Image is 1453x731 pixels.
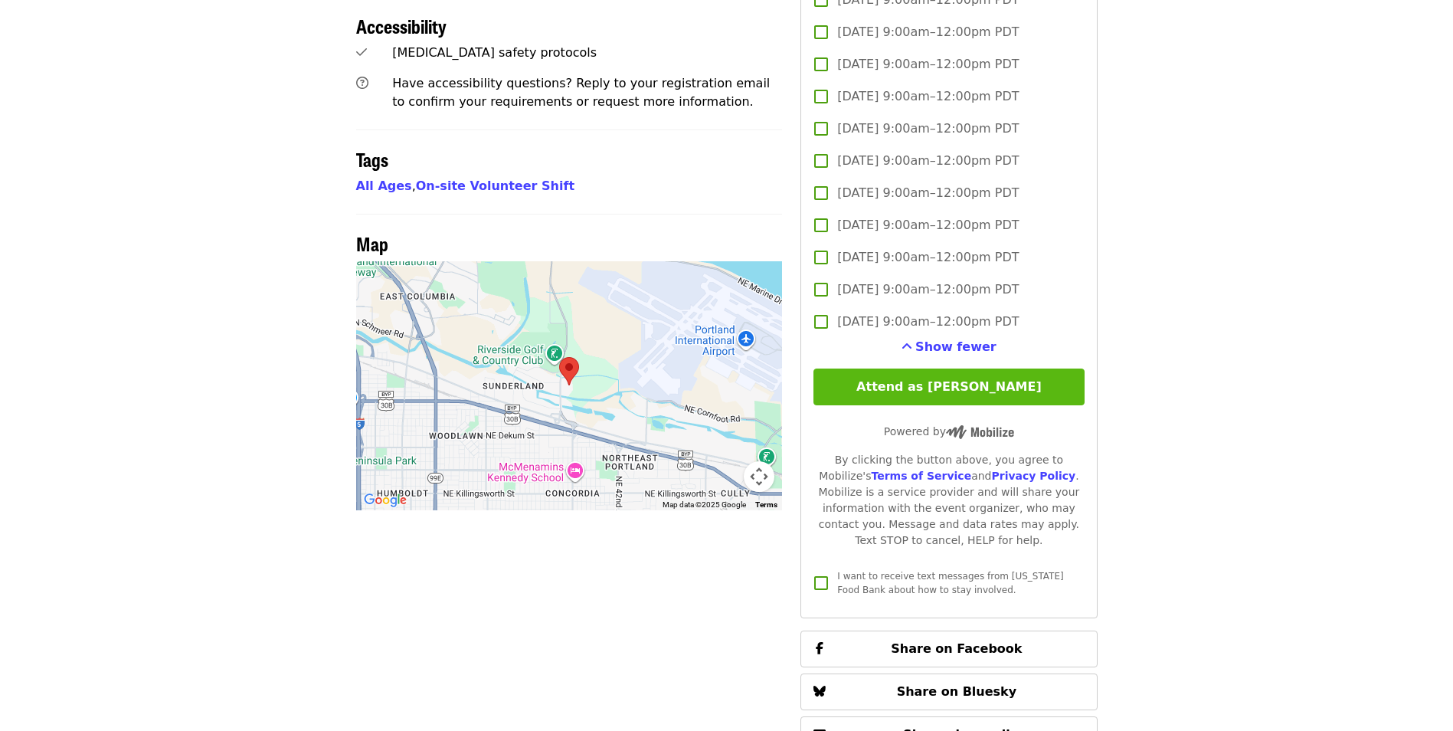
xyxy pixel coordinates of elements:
span: Have accessibility questions? Reply to your registration email to confirm your requirements or re... [392,76,770,109]
span: [DATE] 9:00am–12:00pm PDT [837,23,1019,41]
button: See more timeslots [902,338,996,356]
span: [DATE] 9:00am–12:00pm PDT [837,248,1019,267]
span: [DATE] 9:00am–12:00pm PDT [837,184,1019,202]
button: Share on Facebook [800,631,1097,667]
a: On-site Volunteer Shift [416,179,574,193]
span: Map [356,230,388,257]
i: check icon [356,45,367,60]
span: [DATE] 9:00am–12:00pm PDT [837,87,1019,106]
span: I want to receive text messages from [US_STATE] Food Bank about how to stay involved. [837,571,1063,595]
span: Show fewer [915,339,996,354]
span: Powered by [884,425,1014,438]
span: Share on Bluesky [897,684,1017,699]
span: Accessibility [356,12,447,39]
img: Google [360,490,411,510]
a: Terms (opens in new tab) [755,500,777,509]
span: Share on Facebook [891,641,1022,656]
i: question-circle icon [356,76,368,90]
span: Map data ©2025 Google [663,500,746,509]
span: [DATE] 9:00am–12:00pm PDT [837,55,1019,74]
a: Open this area in Google Maps (opens a new window) [360,490,411,510]
span: , [356,179,416,193]
div: [MEDICAL_DATA] safety protocols [392,44,782,62]
span: [DATE] 9:00am–12:00pm PDT [837,216,1019,234]
button: Attend as [PERSON_NAME] [813,369,1084,405]
a: All Ages [356,179,412,193]
a: Terms of Service [871,470,971,482]
span: [DATE] 9:00am–12:00pm PDT [837,152,1019,170]
img: Powered by Mobilize [946,425,1014,439]
span: [DATE] 9:00am–12:00pm PDT [837,280,1019,299]
span: [DATE] 9:00am–12:00pm PDT [837,313,1019,331]
a: Privacy Policy [991,470,1075,482]
div: By clicking the button above, you agree to Mobilize's and . Mobilize is a service provider and wi... [813,452,1084,549]
span: Tags [356,146,388,172]
span: [DATE] 9:00am–12:00pm PDT [837,120,1019,138]
button: Map camera controls [744,461,774,492]
button: Share on Bluesky [800,674,1097,710]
